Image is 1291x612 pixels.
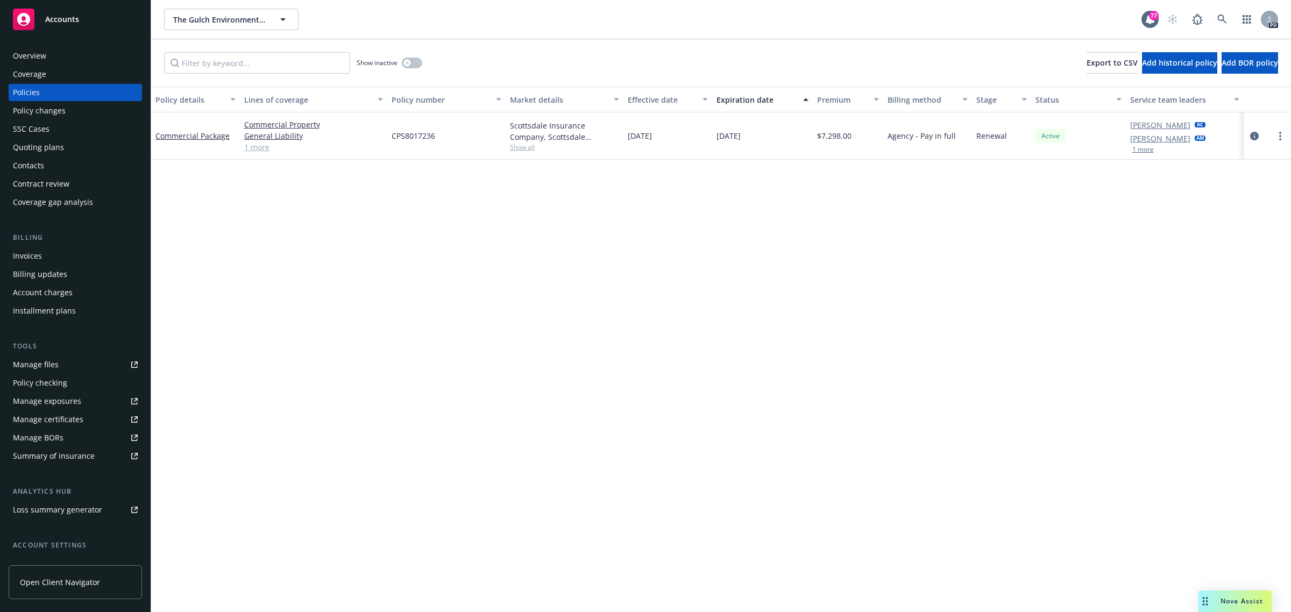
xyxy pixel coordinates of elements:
[1162,9,1183,30] a: Start snowing
[972,87,1031,112] button: Stage
[1087,58,1138,68] span: Export to CSV
[883,87,972,112] button: Billing method
[240,87,387,112] button: Lines of coverage
[9,356,142,373] a: Manage files
[1221,596,1263,606] span: Nova Assist
[9,302,142,319] a: Installment plans
[9,486,142,497] div: Analytics hub
[1132,146,1154,153] button: 1 more
[13,247,42,265] div: Invoices
[976,130,1007,141] span: Renewal
[392,130,435,141] span: CPS8017236
[9,102,142,119] a: Policy changes
[1040,131,1061,141] span: Active
[717,94,797,105] div: Expiration date
[13,194,93,211] div: Coverage gap analysis
[1222,52,1278,74] button: Add BOR policy
[45,15,79,24] span: Accounts
[151,87,240,112] button: Policy details
[13,66,46,83] div: Coverage
[813,87,884,112] button: Premium
[9,501,142,518] a: Loss summary generator
[164,9,299,30] button: The Gulch Environmental Foundation
[888,94,956,105] div: Billing method
[244,94,371,105] div: Lines of coverage
[623,87,712,112] button: Effective date
[387,87,506,112] button: Policy number
[628,130,652,141] span: [DATE]
[510,143,620,152] span: Show all
[13,374,67,392] div: Policy checking
[506,87,624,112] button: Market details
[9,247,142,265] a: Invoices
[13,139,64,156] div: Quoting plans
[1031,87,1126,112] button: Status
[173,14,266,25] span: The Gulch Environmental Foundation
[1211,9,1233,30] a: Search
[817,94,868,105] div: Premium
[1187,9,1208,30] a: Report a Bug
[510,94,608,105] div: Market details
[9,393,142,410] a: Manage exposures
[13,393,81,410] div: Manage exposures
[1198,590,1212,612] div: Drag to move
[13,120,49,138] div: SSC Cases
[9,232,142,243] div: Billing
[1248,130,1261,143] a: circleInformation
[9,374,142,392] a: Policy checking
[1142,52,1217,74] button: Add historical policy
[9,429,142,446] a: Manage BORs
[712,87,813,112] button: Expiration date
[9,120,142,138] a: SSC Cases
[9,66,142,83] a: Coverage
[9,555,142,572] a: Service team
[9,4,142,34] a: Accounts
[817,130,852,141] span: $7,298.00
[13,284,73,301] div: Account charges
[9,341,142,352] div: Tools
[13,429,63,446] div: Manage BORs
[1142,58,1217,68] span: Add historical policy
[13,266,67,283] div: Billing updates
[717,130,741,141] span: [DATE]
[9,47,142,65] a: Overview
[13,302,76,319] div: Installment plans
[9,284,142,301] a: Account charges
[1222,58,1278,68] span: Add BOR policy
[244,130,383,141] a: General Liability
[357,58,398,67] span: Show inactive
[1087,52,1138,74] button: Export to CSV
[1130,133,1190,144] a: [PERSON_NAME]
[9,157,142,174] a: Contacts
[13,501,102,518] div: Loss summary generator
[1130,119,1190,131] a: [PERSON_NAME]
[13,157,44,174] div: Contacts
[9,411,142,428] a: Manage certificates
[9,175,142,193] a: Contract review
[9,447,142,465] a: Summary of insurance
[1035,94,1110,105] div: Status
[13,102,66,119] div: Policy changes
[1198,590,1272,612] button: Nova Assist
[628,94,696,105] div: Effective date
[13,175,69,193] div: Contract review
[1274,130,1287,143] a: more
[244,119,383,130] a: Commercial Property
[13,356,59,373] div: Manage files
[9,266,142,283] a: Billing updates
[9,194,142,211] a: Coverage gap analysis
[13,447,95,465] div: Summary of insurance
[155,94,224,105] div: Policy details
[1236,9,1258,30] a: Switch app
[13,47,46,65] div: Overview
[13,84,40,101] div: Policies
[1126,87,1244,112] button: Service team leaders
[888,130,956,141] span: Agency - Pay in full
[510,120,620,143] div: Scottsdale Insurance Company, Scottsdale Insurance Company (Nationwide), Burns & [PERSON_NAME]
[392,94,490,105] div: Policy number
[9,84,142,101] a: Policies
[9,139,142,156] a: Quoting plans
[244,141,383,153] a: 1 more
[164,52,350,74] input: Filter by keyword...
